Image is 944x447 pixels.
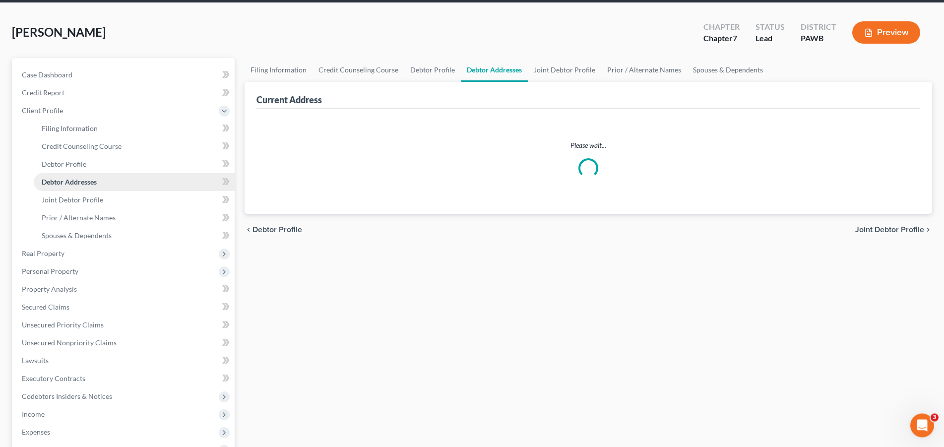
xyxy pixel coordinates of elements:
[245,58,313,82] a: Filing Information
[22,428,50,436] span: Expenses
[703,33,740,44] div: Chapter
[22,338,117,347] span: Unsecured Nonpriority Claims
[687,58,769,82] a: Spouses & Dependents
[34,137,235,155] a: Credit Counseling Course
[22,374,85,383] span: Executory Contracts
[34,191,235,209] a: Joint Debtor Profile
[528,58,601,82] a: Joint Debtor Profile
[931,413,939,421] span: 3
[14,352,235,370] a: Lawsuits
[924,226,932,234] i: chevron_right
[22,88,64,97] span: Credit Report
[22,70,72,79] span: Case Dashboard
[601,58,687,82] a: Prior / Alternate Names
[755,21,785,33] div: Status
[852,21,920,44] button: Preview
[42,213,116,222] span: Prior / Alternate Names
[34,227,235,245] a: Spouses & Dependents
[245,226,252,234] i: chevron_left
[313,58,404,82] a: Credit Counseling Course
[404,58,461,82] a: Debtor Profile
[22,392,112,400] span: Codebtors Insiders & Notices
[22,320,104,329] span: Unsecured Priority Claims
[34,120,235,137] a: Filing Information
[855,226,932,234] button: Joint Debtor Profile chevron_right
[14,370,235,387] a: Executory Contracts
[14,84,235,102] a: Credit Report
[22,249,64,257] span: Real Property
[755,33,785,44] div: Lead
[733,33,737,43] span: 7
[14,280,235,298] a: Property Analysis
[22,285,77,293] span: Property Analysis
[34,155,235,173] a: Debtor Profile
[42,231,112,240] span: Spouses & Dependents
[42,195,103,204] span: Joint Debtor Profile
[42,160,86,168] span: Debtor Profile
[14,316,235,334] a: Unsecured Priority Claims
[256,94,322,106] div: Current Address
[264,140,912,150] p: Please wait...
[34,209,235,227] a: Prior / Alternate Names
[34,173,235,191] a: Debtor Addresses
[12,25,106,39] span: [PERSON_NAME]
[14,334,235,352] a: Unsecured Nonpriority Claims
[801,33,836,44] div: PAWB
[22,410,45,418] span: Income
[22,303,69,311] span: Secured Claims
[42,178,97,186] span: Debtor Addresses
[42,124,98,132] span: Filing Information
[910,413,934,437] iframe: Intercom live chat
[22,106,63,115] span: Client Profile
[855,226,924,234] span: Joint Debtor Profile
[22,267,78,275] span: Personal Property
[14,298,235,316] a: Secured Claims
[22,356,49,365] span: Lawsuits
[14,66,235,84] a: Case Dashboard
[801,21,836,33] div: District
[703,21,740,33] div: Chapter
[245,226,302,234] button: chevron_left Debtor Profile
[461,58,528,82] a: Debtor Addresses
[252,226,302,234] span: Debtor Profile
[42,142,122,150] span: Credit Counseling Course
